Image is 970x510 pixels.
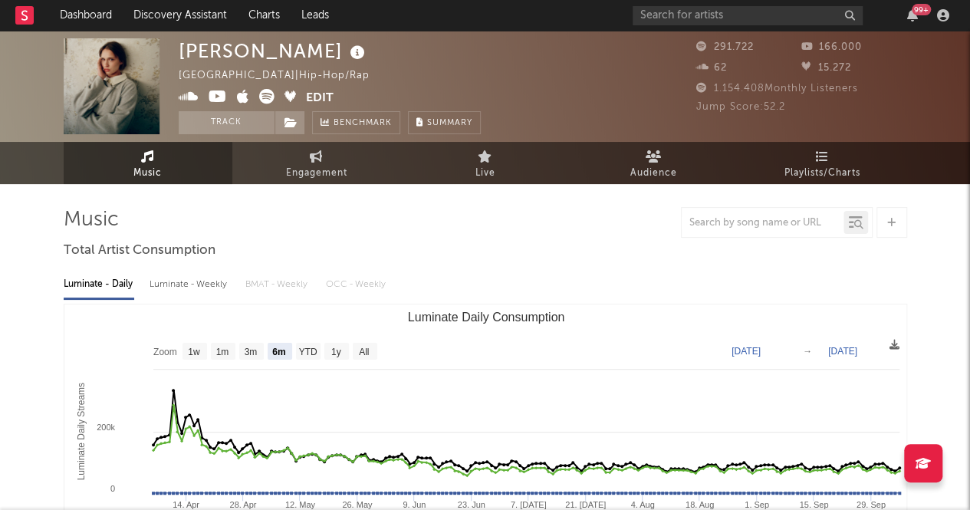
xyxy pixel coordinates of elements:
[64,142,232,184] a: Music
[828,346,857,357] text: [DATE]
[784,164,860,183] span: Playlists/Charts
[244,347,257,357] text: 3m
[475,164,495,183] span: Live
[173,500,199,509] text: 14. Apr
[427,119,472,127] span: Summary
[696,84,858,94] span: 1.154.408 Monthly Listeners
[745,500,769,509] text: 1. Sep
[334,114,392,133] span: Benchmark
[801,42,862,52] span: 166.000
[150,271,230,298] div: Luminate - Weekly
[330,347,340,357] text: 1y
[75,383,86,480] text: Luminate Daily Streams
[696,42,754,52] span: 291.722
[97,423,115,432] text: 200k
[457,500,485,509] text: 23. Jun
[298,347,317,357] text: YTD
[229,500,256,509] text: 28. Apr
[570,142,738,184] a: Audience
[232,142,401,184] a: Engagement
[179,38,369,64] div: [PERSON_NAME]
[215,347,229,357] text: 1m
[284,500,315,509] text: 12. May
[359,347,369,357] text: All
[408,111,481,134] button: Summary
[407,311,564,324] text: Luminate Daily Consumption
[630,500,654,509] text: 4. Aug
[682,217,843,229] input: Search by song name or URL
[912,4,931,15] div: 99 +
[696,63,727,73] span: 62
[272,347,285,357] text: 6m
[342,500,373,509] text: 26. May
[64,242,215,260] span: Total Artist Consumption
[286,164,347,183] span: Engagement
[110,484,114,493] text: 0
[801,63,851,73] span: 15.272
[179,111,275,134] button: Track
[685,500,713,509] text: 18. Aug
[856,500,885,509] text: 29. Sep
[907,9,918,21] button: 99+
[732,346,761,357] text: [DATE]
[738,142,907,184] a: Playlists/Charts
[630,164,677,183] span: Audience
[153,347,177,357] text: Zoom
[64,271,134,298] div: Luminate - Daily
[188,347,200,357] text: 1w
[401,142,570,184] a: Live
[312,111,400,134] a: Benchmark
[696,102,785,112] span: Jump Score: 52.2
[306,89,334,108] button: Edit
[403,500,426,509] text: 9. Jun
[510,500,546,509] text: 7. [DATE]
[179,67,387,85] div: [GEOGRAPHIC_DATA] | Hip-Hop/Rap
[803,346,812,357] text: →
[799,500,828,509] text: 15. Sep
[133,164,162,183] span: Music
[565,500,606,509] text: 21. [DATE]
[633,6,863,25] input: Search for artists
